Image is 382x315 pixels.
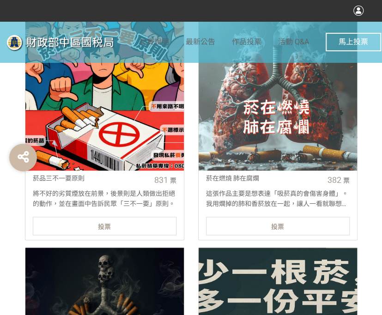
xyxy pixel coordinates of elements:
a: 最新公告 [186,21,215,63]
div: 這張作品主要是想表達「吸菸真的會傷害身體」。我用爛掉的肺和香菸放在一起，讓人一看就聯想到抽菸會讓肺壞掉。比起單純用文字說明，用圖像直接呈現更有衝擊感，也能讓人更快理解菸害的嚴重性。希望看到這張圖... [199,189,357,207]
a: 菸在燃燒 肺在腐爛382票這張作品主要是想表達「吸菸真的會傷害身體」。我用爛掉的肺和香菸放在一起，讓人一看就聯想到抽菸會讓肺壞掉。比起單純用文字說明，用圖像直接呈現更有衝擊感，也能讓人更快理解菸... [198,12,358,240]
div: 菸品三不一要原則 [33,174,148,183]
span: 票 [170,177,176,184]
a: 作品投票 [232,21,261,63]
span: 382 [327,175,341,185]
div: 將不好的劣質煙放在前景，後景則是人類做出拒絕的動作，並在畫面中告訴民眾「三不一要」原則。 [25,189,184,207]
a: 菸品三不一要原則831票將不好的劣質煙放在前景，後景則是人類做出拒絕的動作，並在畫面中告訴民眾「三不一要」原則。投票 [25,12,184,240]
span: 活動 Q&A [278,37,309,46]
span: 比賽說明 [139,37,169,46]
span: 最新公告 [186,37,215,46]
span: 馬上投票 [339,37,368,46]
span: 投票 [271,223,284,230]
span: 投票 [98,223,111,230]
span: 票 [343,177,350,184]
a: 活動 Q&A [278,21,309,63]
div: 菸在燃燒 肺在腐爛 [206,174,321,183]
span: 831 [154,175,168,185]
button: 馬上投票 [326,33,381,51]
img: 「拒菸新世界 AI告訴你」防制菸品稅捐逃漏 徵件比賽 [1,31,139,54]
a: 比賽說明 [139,21,169,63]
span: 作品投票 [232,37,261,46]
